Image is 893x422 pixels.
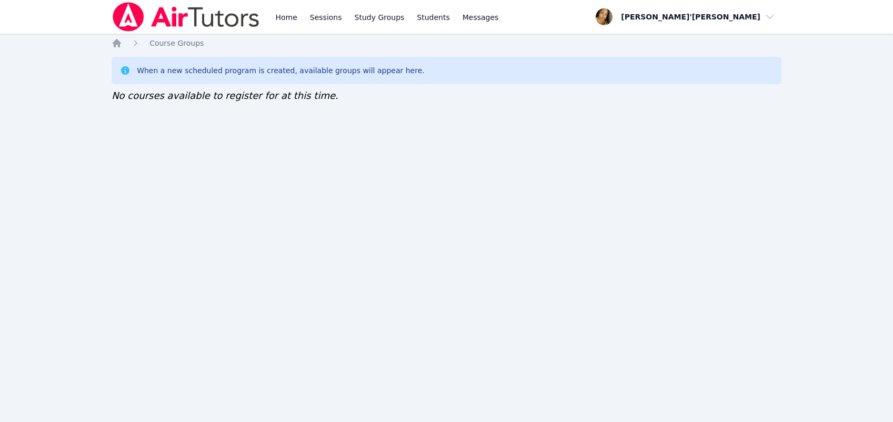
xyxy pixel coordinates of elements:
[112,38,781,48] nav: Breadcrumb
[137,65,425,76] div: When a new scheduled program is created, available groups will appear here.
[149,39,204,47] span: Course Groups
[463,12,499,23] span: Messages
[149,38,204,48] a: Course Groups
[112,2,260,32] img: Air Tutors
[112,90,338,101] span: No courses available to register for at this time.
